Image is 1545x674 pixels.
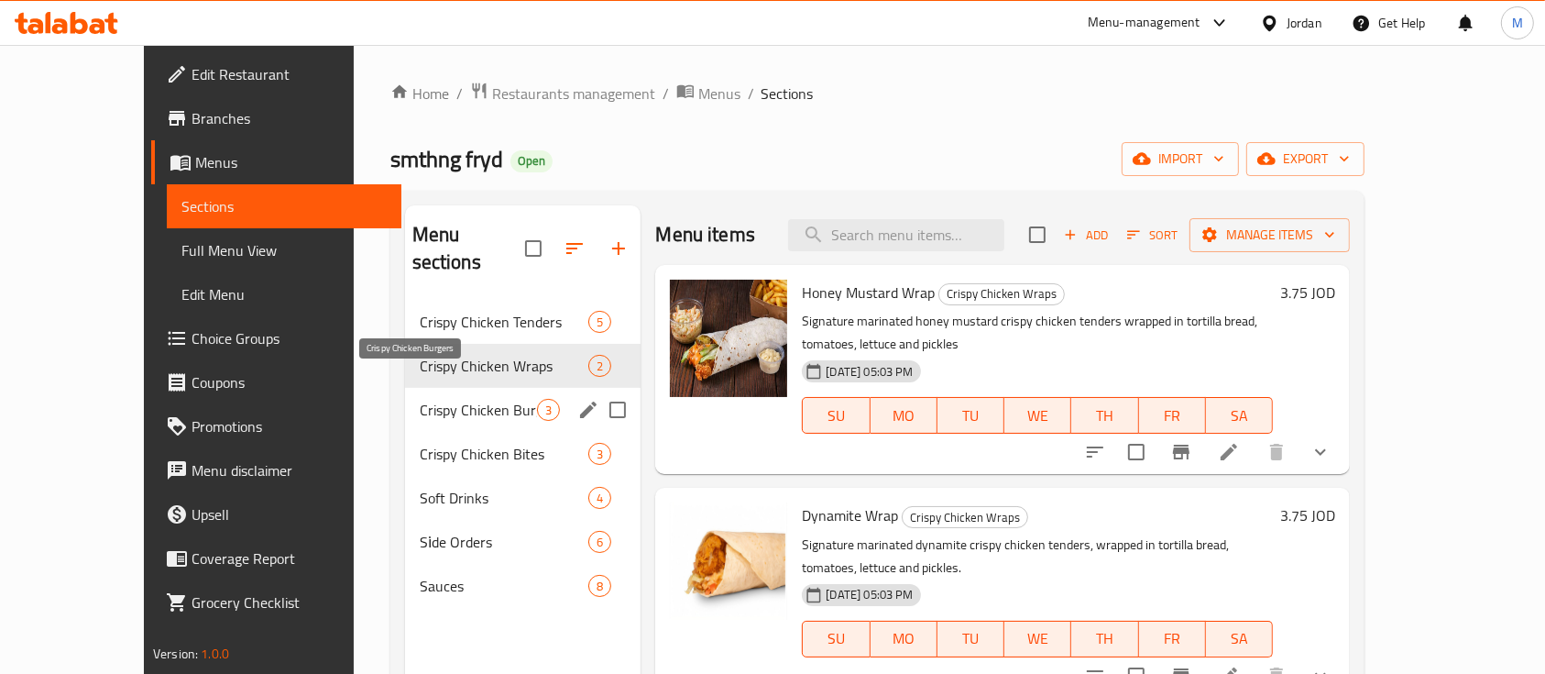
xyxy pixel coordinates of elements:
[1073,430,1117,474] button: sort-choices
[510,153,553,169] span: Open
[1079,625,1131,652] span: TH
[878,403,930,429] span: MO
[802,621,870,657] button: SU
[802,534,1273,580] p: Signature marinated dynamite crispy chicken tenders, wrapped in tortilla bread, tomatoes, lettuce...
[1261,148,1350,171] span: export
[151,140,402,184] a: Menus
[871,397,937,434] button: MO
[420,311,589,333] span: Crispy Chicken Tenders
[676,82,740,105] a: Menus
[939,283,1064,304] span: Crispy Chicken Wraps
[192,327,388,349] span: Choice Groups
[938,283,1065,305] div: Crispy Chicken Wraps
[405,564,641,608] div: Sauces8
[878,625,930,652] span: MO
[575,396,602,424] button: edit
[181,239,388,261] span: Full Menu View
[902,506,1028,528] div: Crispy Chicken Wraps
[1146,625,1199,652] span: FR
[1280,503,1335,528] h6: 3.75 JOD
[748,83,754,105] li: /
[1213,625,1266,652] span: SA
[1117,433,1156,471] span: Select to update
[192,107,388,129] span: Branches
[945,625,997,652] span: TU
[420,355,589,377] div: Crispy Chicken Wraps
[201,642,229,666] span: 1.0.0
[405,476,641,520] div: Soft Drinks4
[1004,397,1071,434] button: WE
[537,399,560,421] div: items
[192,591,388,613] span: Grocery Checklist
[810,625,862,652] span: SU
[195,151,388,173] span: Menus
[192,459,388,481] span: Menu disclaimer
[903,507,1027,528] span: Crispy Chicken Wraps
[192,503,388,525] span: Upsell
[390,82,1364,105] nav: breadcrumb
[818,363,920,381] span: [DATE] 05:03 PM
[818,586,920,603] span: [DATE] 05:03 PM
[1061,225,1111,246] span: Add
[1127,225,1178,246] span: Sort
[698,83,740,105] span: Menus
[663,83,669,105] li: /
[420,575,589,597] span: Sauces
[420,399,538,421] span: Crispy Chicken Burgers
[670,503,787,620] img: Dynamite Wrap
[588,575,611,597] div: items
[588,311,611,333] div: items
[390,138,503,180] span: smthng fryd
[1189,218,1350,252] button: Manage items
[937,397,1004,434] button: TU
[151,404,402,448] a: Promotions
[151,316,402,360] a: Choice Groups
[420,531,589,553] div: Si̇de Orders
[588,487,611,509] div: items
[167,184,402,228] a: Sections
[420,443,589,465] span: Crispy Chicken Bites
[1280,280,1335,305] h6: 3.75 JOD
[588,355,611,377] div: items
[802,502,898,529] span: Dynamite Wrap
[802,397,870,434] button: SU
[167,228,402,272] a: Full Menu View
[1204,224,1335,247] span: Manage items
[1136,148,1224,171] span: import
[151,536,402,580] a: Coverage Report
[405,293,641,615] nav: Menu sections
[514,229,553,268] span: Select all sections
[1012,625,1064,652] span: WE
[1159,430,1203,474] button: Branch-specific-item
[871,621,937,657] button: MO
[192,63,388,85] span: Edit Restaurant
[1206,397,1273,434] button: SA
[589,314,610,331] span: 5
[1255,430,1298,474] button: delete
[412,221,526,276] h2: Menu sections
[1079,403,1131,429] span: TH
[1004,621,1071,657] button: WE
[1123,221,1182,249] button: Sort
[405,432,641,476] div: Crispy Chicken Bites3
[810,403,862,429] span: SU
[1146,403,1199,429] span: FR
[1213,403,1266,429] span: SA
[588,531,611,553] div: items
[1139,397,1206,434] button: FR
[1512,13,1523,33] span: M
[788,219,1004,251] input: search
[589,358,610,375] span: 2
[589,446,610,463] span: 3
[1309,441,1331,463] svg: Show Choices
[420,487,589,509] span: Soft Drinks
[1122,142,1239,176] button: import
[802,279,935,306] span: Honey Mustard Wrap
[655,221,755,249] h2: Menu items
[589,534,610,551] span: 6
[492,83,655,105] span: Restaurants management
[151,52,402,96] a: Edit Restaurant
